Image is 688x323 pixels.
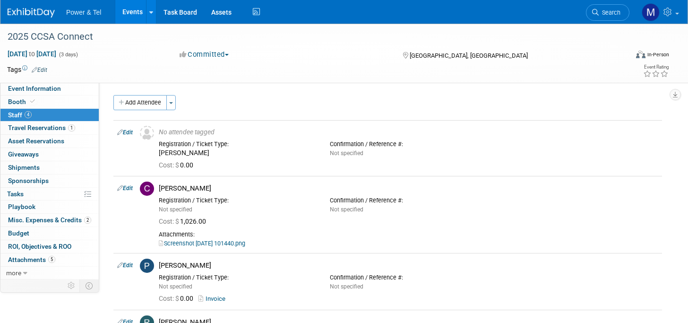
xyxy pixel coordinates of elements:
[159,128,658,137] div: No attendee tagged
[0,227,99,240] a: Budget
[8,216,91,224] span: Misc. Expenses & Credits
[8,111,32,119] span: Staff
[140,126,154,140] img: Unassigned-User-Icon.png
[0,148,99,161] a: Giveaways
[159,197,316,204] div: Registration / Ticket Type:
[8,256,55,263] span: Attachments
[330,197,487,204] div: Confirmation / Reference #:
[159,161,180,169] span: Cost: $
[0,201,99,213] a: Playbook
[0,96,99,108] a: Booth
[8,8,55,17] img: ExhibitDay
[586,4,629,21] a: Search
[80,279,99,292] td: Toggle Event Tabs
[68,124,75,131] span: 1
[0,122,99,134] a: Travel Reservations1
[159,140,316,148] div: Registration / Ticket Type:
[27,50,36,58] span: to
[643,65,669,70] div: Event Rating
[410,52,528,59] span: [GEOGRAPHIC_DATA], [GEOGRAPHIC_DATA]
[30,99,35,104] i: Booth reservation complete
[7,65,47,74] td: Tags
[330,274,487,281] div: Confirmation / Reference #:
[330,150,363,157] span: Not specified
[8,177,49,184] span: Sponsorships
[159,184,658,193] div: [PERSON_NAME]
[8,85,61,92] span: Event Information
[140,182,154,196] img: C.jpg
[0,188,99,201] a: Tasks
[176,50,232,60] button: Committed
[7,190,24,198] span: Tasks
[599,9,620,16] span: Search
[571,49,670,63] div: Event Format
[159,240,245,247] a: Screenshot [DATE] 101440.png
[159,206,192,213] span: Not specified
[6,269,21,277] span: more
[198,295,229,302] a: Invoice
[8,124,75,131] span: Travel Reservations
[159,261,658,270] div: [PERSON_NAME]
[0,109,99,122] a: Staff4
[330,206,363,213] span: Not specified
[0,253,99,266] a: Attachments5
[159,149,316,157] div: [PERSON_NAME]
[117,262,133,269] a: Edit
[32,67,47,73] a: Edit
[0,267,99,279] a: more
[8,164,40,171] span: Shipments
[117,129,133,136] a: Edit
[642,3,660,21] img: Madalyn Bobbitt
[159,295,197,302] span: 0.00
[0,214,99,227] a: Misc. Expenses & Credits2
[4,28,613,45] div: 2025 CCSA Connect
[48,256,55,263] span: 5
[0,82,99,95] a: Event Information
[330,283,363,290] span: Not specified
[140,259,154,273] img: P.jpg
[159,218,180,225] span: Cost: $
[636,51,645,58] img: Format-Inperson.png
[8,243,71,250] span: ROI, Objectives & ROO
[159,274,316,281] div: Registration / Ticket Type:
[0,175,99,187] a: Sponsorships
[159,218,210,225] span: 1,026.00
[8,150,39,158] span: Giveaways
[63,279,80,292] td: Personalize Event Tab Strip
[8,98,37,105] span: Booth
[0,240,99,253] a: ROI, Objectives & ROO
[647,51,669,58] div: In-Person
[84,217,91,224] span: 2
[159,231,658,238] div: Attachments:
[7,50,57,58] span: [DATE] [DATE]
[117,185,133,192] a: Edit
[8,229,29,237] span: Budget
[159,283,192,290] span: Not specified
[159,161,197,169] span: 0.00
[159,295,180,302] span: Cost: $
[8,203,35,210] span: Playbook
[0,161,99,174] a: Shipments
[25,111,32,118] span: 4
[8,137,64,145] span: Asset Reservations
[113,95,167,110] button: Add Attendee
[0,135,99,148] a: Asset Reservations
[66,9,101,16] span: Power & Tel
[58,52,78,58] span: (3 days)
[330,140,487,148] div: Confirmation / Reference #:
